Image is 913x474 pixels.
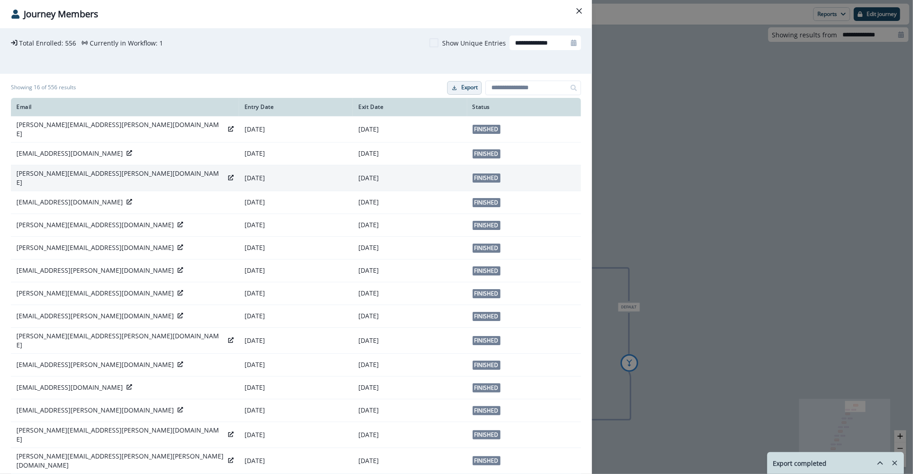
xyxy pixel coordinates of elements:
div: Exit Date [358,103,461,111]
p: [EMAIL_ADDRESS][PERSON_NAME][DOMAIN_NAME] [16,266,174,275]
p: Total Enrolled: [19,38,63,48]
span: Finished [473,289,500,298]
p: [EMAIL_ADDRESS][PERSON_NAME][DOMAIN_NAME] [16,360,174,369]
p: [DATE] [245,243,347,252]
p: [DATE] [358,289,461,298]
p: [DATE] [358,266,461,275]
span: Finished [473,336,500,345]
span: Finished [473,198,500,207]
p: [DATE] [245,173,347,183]
p: [DATE] [245,149,347,158]
p: [PERSON_NAME][EMAIL_ADDRESS][DOMAIN_NAME] [16,220,174,229]
p: [DATE] [358,243,461,252]
p: [EMAIL_ADDRESS][PERSON_NAME][DOMAIN_NAME] [16,406,174,415]
p: [DATE] [358,311,461,321]
p: [DATE] [245,289,347,298]
p: [DATE] [358,383,461,392]
button: Close [572,4,587,18]
span: Finished [473,383,500,392]
p: [DATE] [245,311,347,321]
p: [DATE] [358,149,461,158]
p: [PERSON_NAME][EMAIL_ADDRESS][DOMAIN_NAME] [16,243,174,252]
p: Journey Members [24,7,98,21]
span: Finished [473,244,500,253]
h1: Showing 16 of 556 results [11,84,76,91]
p: [DATE] [358,456,461,465]
p: [DATE] [245,360,347,369]
span: Finished [473,266,500,275]
p: [EMAIL_ADDRESS][DOMAIN_NAME] [16,198,123,207]
p: [DATE] [358,220,461,229]
p: [DATE] [358,430,461,439]
p: 1 [159,38,163,48]
span: Finished [473,312,500,321]
p: Currently in Workflow: [90,38,158,48]
p: [PERSON_NAME][EMAIL_ADDRESS][DOMAIN_NAME] [16,289,174,298]
span: Finished [473,221,500,230]
span: Finished [473,125,500,134]
p: [DATE] [358,360,461,369]
span: Finished [473,149,500,158]
p: [DATE] [245,220,347,229]
span: Finished [473,173,500,183]
span: Finished [473,361,500,370]
button: hide-exports [873,456,887,470]
p: [DATE] [245,336,347,345]
p: Export [461,84,478,91]
p: [DATE] [358,173,461,183]
span: Finished [473,456,500,465]
p: [DATE] [245,198,347,207]
p: Export completed [773,459,826,468]
p: Show Unique Entries [442,38,506,48]
button: hide-exports [866,453,884,474]
p: [PERSON_NAME][EMAIL_ADDRESS][PERSON_NAME][PERSON_NAME][DOMAIN_NAME] [16,452,224,470]
p: [PERSON_NAME][EMAIL_ADDRESS][PERSON_NAME][DOMAIN_NAME] [16,120,224,138]
p: [EMAIL_ADDRESS][PERSON_NAME][DOMAIN_NAME] [16,311,174,321]
p: [DATE] [245,456,347,465]
span: Finished [473,430,500,439]
button: Export [447,81,482,95]
div: Entry Date [245,103,347,111]
span: Finished [473,406,500,415]
p: [PERSON_NAME][EMAIL_ADDRESS][PERSON_NAME][DOMAIN_NAME] [16,426,224,444]
button: Remove-exports [887,456,902,470]
p: [DATE] [358,198,461,207]
p: [PERSON_NAME][EMAIL_ADDRESS][PERSON_NAME][DOMAIN_NAME] [16,331,224,350]
div: Email [16,103,234,111]
p: [EMAIL_ADDRESS][DOMAIN_NAME] [16,149,123,158]
p: [DATE] [358,406,461,415]
p: 556 [65,38,76,48]
p: [DATE] [245,125,347,134]
p: [DATE] [245,430,347,439]
p: [PERSON_NAME][EMAIL_ADDRESS][PERSON_NAME][DOMAIN_NAME] [16,169,224,187]
p: [DATE] [245,266,347,275]
div: Status [473,103,576,111]
p: [DATE] [245,383,347,392]
p: [EMAIL_ADDRESS][DOMAIN_NAME] [16,383,123,392]
p: [DATE] [358,336,461,345]
p: [DATE] [245,406,347,415]
p: [DATE] [358,125,461,134]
